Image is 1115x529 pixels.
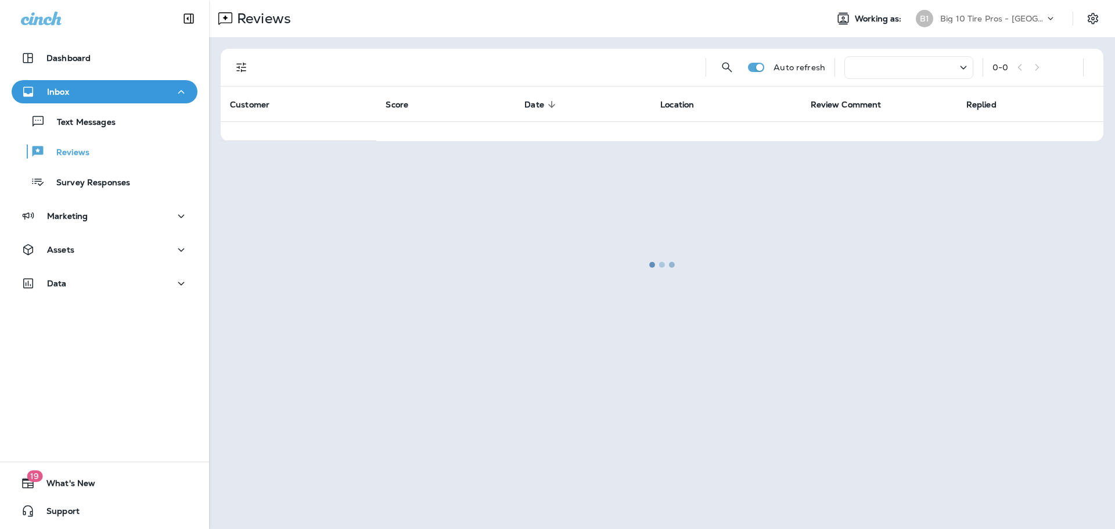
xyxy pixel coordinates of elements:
[12,204,197,228] button: Marketing
[35,478,95,492] span: What's New
[172,7,205,30] button: Collapse Sidebar
[12,109,197,134] button: Text Messages
[12,46,197,70] button: Dashboard
[12,272,197,295] button: Data
[12,238,197,261] button: Assets
[12,472,197,495] button: 19What's New
[47,87,69,96] p: Inbox
[47,279,67,288] p: Data
[12,499,197,523] button: Support
[47,211,88,221] p: Marketing
[45,147,89,159] p: Reviews
[35,506,80,520] span: Support
[45,178,130,189] p: Survey Responses
[12,170,197,194] button: Survey Responses
[47,245,74,254] p: Assets
[12,80,197,103] button: Inbox
[12,139,197,164] button: Reviews
[27,470,42,482] span: 19
[45,117,116,128] p: Text Messages
[46,53,91,63] p: Dashboard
